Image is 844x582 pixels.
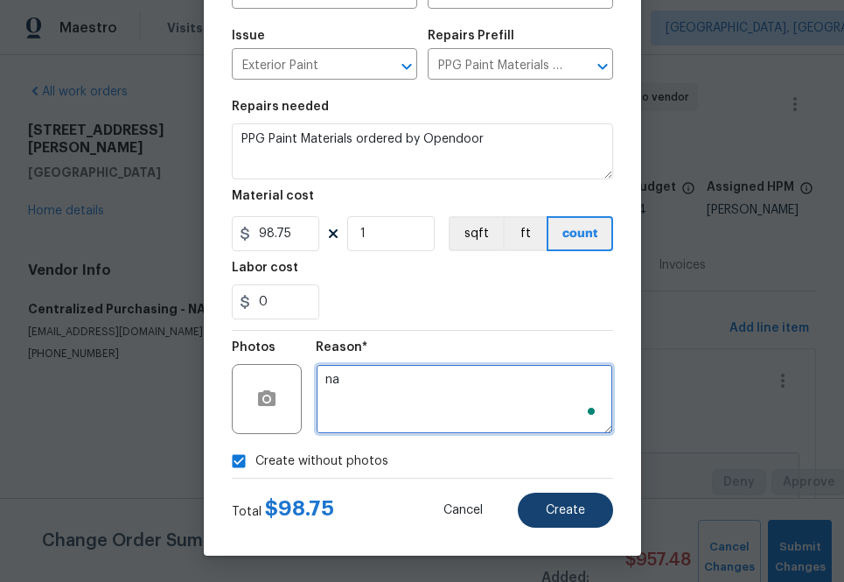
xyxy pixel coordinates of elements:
[428,30,514,42] h5: Repairs Prefill
[547,216,613,251] button: count
[232,500,334,521] div: Total
[265,498,334,519] span: $ 98.75
[255,452,388,471] span: Create without photos
[546,504,585,517] span: Create
[232,101,329,113] h5: Repairs needed
[449,216,503,251] button: sqft
[232,262,298,274] h5: Labor cost
[443,504,483,517] span: Cancel
[316,364,613,434] textarea: To enrich screen reader interactions, please activate Accessibility in Grammarly extension settings
[590,54,615,79] button: Open
[503,216,547,251] button: ft
[394,54,419,79] button: Open
[518,493,613,528] button: Create
[316,341,367,354] h5: Reason*
[232,123,613,179] textarea: PPG Paint Materials ordered by Opendoor
[415,493,511,528] button: Cancel
[232,341,276,354] h5: Photos
[232,30,265,42] h5: Issue
[232,190,314,202] h5: Material cost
